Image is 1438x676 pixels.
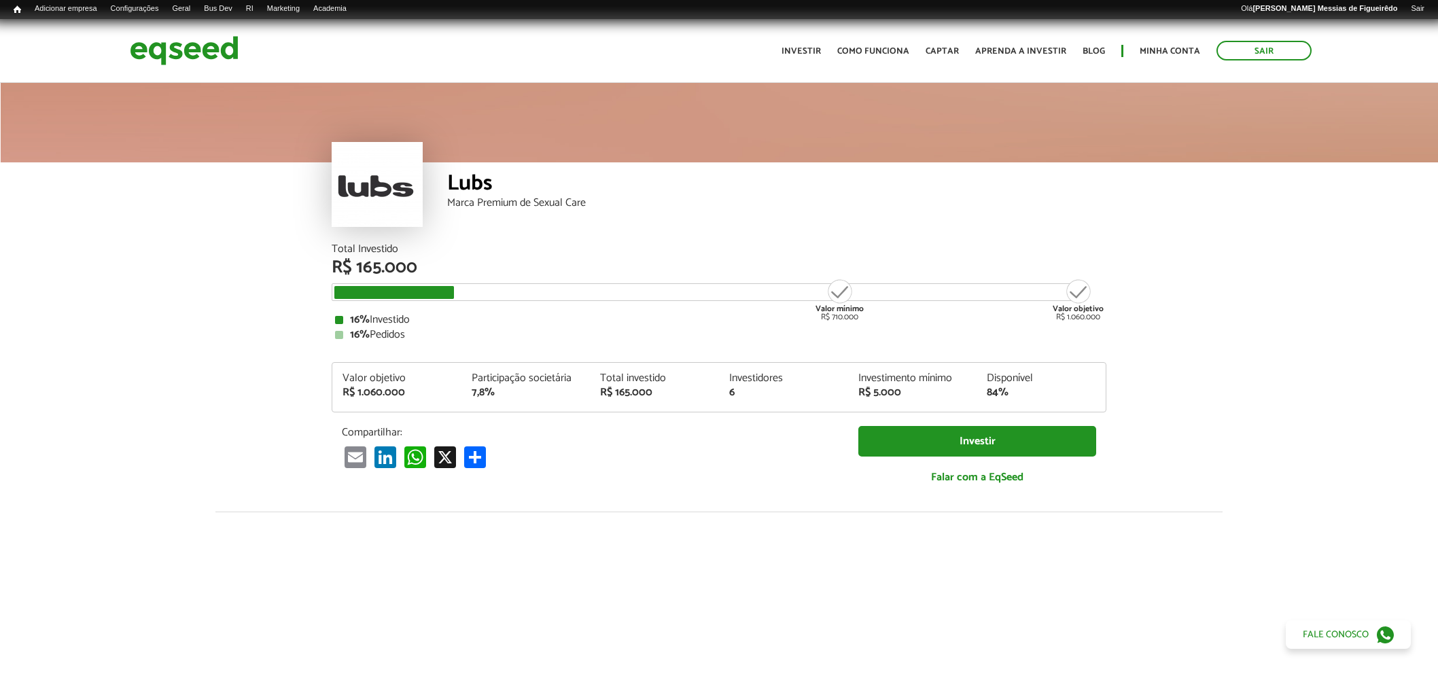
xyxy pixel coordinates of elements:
strong: Valor mínimo [816,302,864,315]
a: Sair [1404,3,1431,14]
a: RI [239,3,260,14]
div: Investimento mínimo [858,373,967,384]
a: Sair [1216,41,1312,60]
div: Pedidos [335,330,1103,340]
div: 7,8% [472,387,580,398]
a: Captar [926,47,959,56]
strong: [PERSON_NAME] Messias de Figueirêdo [1252,4,1397,12]
div: 84% [987,387,1095,398]
div: R$ 1.060.000 [343,387,451,398]
a: Investir [782,47,821,56]
div: Lubs [447,173,1106,198]
span: Início [14,5,21,14]
a: Como funciona [837,47,909,56]
a: Minha conta [1140,47,1200,56]
strong: 16% [350,310,370,329]
a: Marketing [260,3,306,14]
a: Falar com a EqSeed [858,463,1096,491]
img: EqSeed [130,33,239,69]
div: 6 [729,387,838,398]
div: Total Investido [332,244,1106,255]
div: R$ 165.000 [332,259,1106,277]
a: Geral [165,3,197,14]
a: Bus Dev [197,3,239,14]
a: Email [342,446,369,468]
a: Compartilhar [461,446,489,468]
div: R$ 710.000 [814,278,865,321]
div: R$ 165.000 [600,387,709,398]
a: Início [7,3,28,16]
div: Total investido [600,373,709,384]
div: Investido [335,315,1103,325]
div: R$ 5.000 [858,387,967,398]
a: Adicionar empresa [28,3,104,14]
div: Disponível [987,373,1095,384]
a: Academia [306,3,353,14]
div: Investidores [729,373,838,384]
p: Compartilhar: [342,426,838,439]
a: Aprenda a investir [975,47,1066,56]
a: Investir [858,426,1096,457]
a: WhatsApp [402,446,429,468]
a: Fale conosco [1286,620,1411,649]
div: Valor objetivo [343,373,451,384]
a: Configurações [104,3,166,14]
strong: 16% [350,325,370,344]
div: Marca Premium de Sexual Care [447,198,1106,209]
a: Blog [1083,47,1105,56]
strong: Valor objetivo [1053,302,1104,315]
div: R$ 1.060.000 [1053,278,1104,321]
a: X [432,446,459,468]
div: Participação societária [472,373,580,384]
a: Olá[PERSON_NAME] Messias de Figueirêdo [1234,3,1404,14]
a: LinkedIn [372,446,399,468]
